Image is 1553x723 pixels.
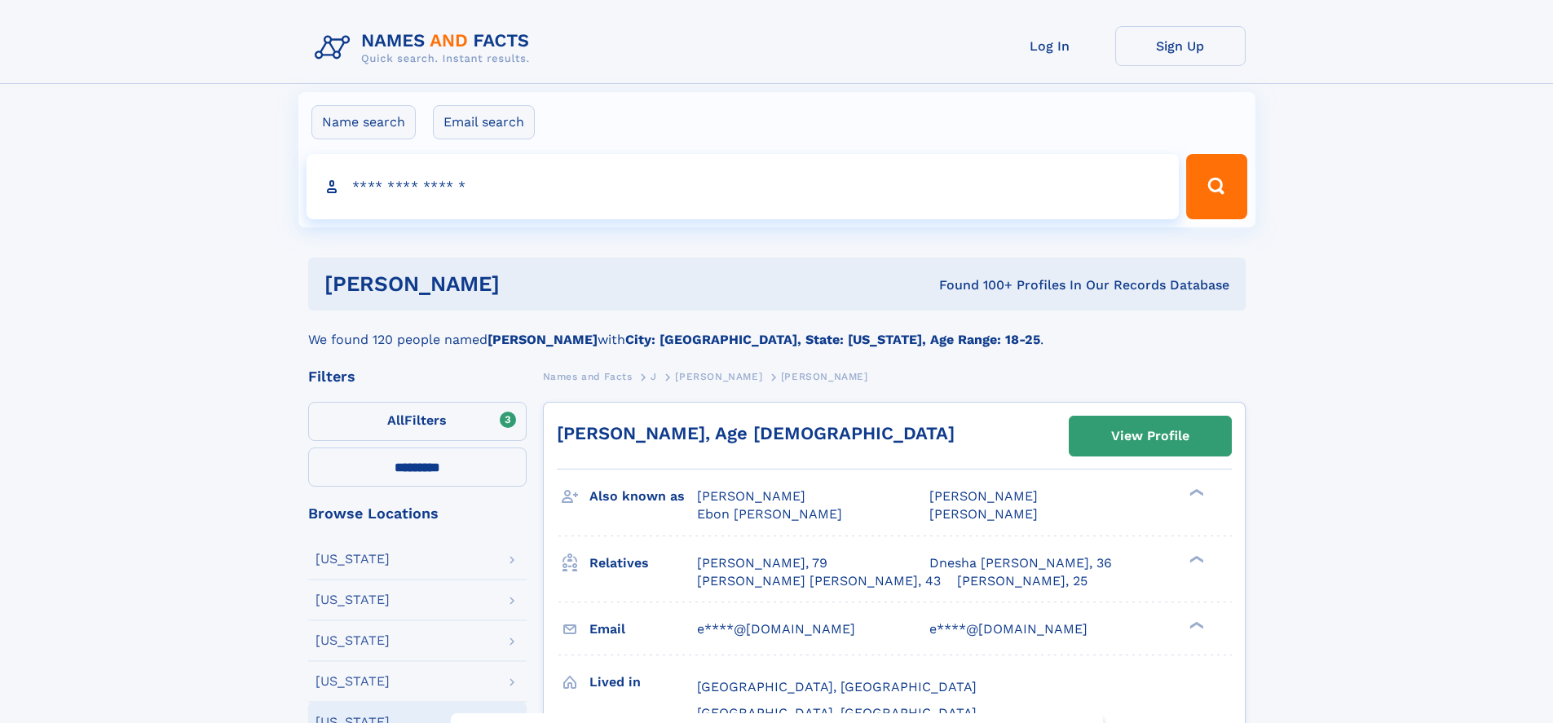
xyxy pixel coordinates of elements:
[1111,417,1189,455] div: View Profile
[589,483,697,510] h3: Also known as
[697,554,827,572] a: [PERSON_NAME], 79
[315,634,390,647] div: [US_STATE]
[324,274,720,294] h1: [PERSON_NAME]
[589,549,697,577] h3: Relatives
[1115,26,1246,66] a: Sign Up
[308,26,543,70] img: Logo Names and Facts
[315,675,390,688] div: [US_STATE]
[308,311,1246,350] div: We found 120 people named with .
[929,488,1038,504] span: [PERSON_NAME]
[557,423,955,443] a: [PERSON_NAME], Age [DEMOGRAPHIC_DATA]
[433,105,535,139] label: Email search
[1186,154,1246,219] button: Search Button
[675,366,762,386] a: [PERSON_NAME]
[1185,553,1205,564] div: ❯
[311,105,416,139] label: Name search
[625,332,1040,347] b: City: [GEOGRAPHIC_DATA], State: [US_STATE], Age Range: 18-25
[697,705,977,721] span: [GEOGRAPHIC_DATA], [GEOGRAPHIC_DATA]
[719,276,1229,294] div: Found 100+ Profiles In Our Records Database
[1185,619,1205,630] div: ❯
[308,402,527,441] label: Filters
[929,554,1112,572] a: Dnesha [PERSON_NAME], 36
[589,668,697,696] h3: Lived in
[308,369,527,384] div: Filters
[697,488,805,504] span: [PERSON_NAME]
[387,412,404,428] span: All
[1070,417,1231,456] a: View Profile
[1185,487,1205,498] div: ❯
[697,506,842,522] span: Ebon [PERSON_NAME]
[543,366,633,386] a: Names and Facts
[315,593,390,606] div: [US_STATE]
[651,371,657,382] span: J
[697,679,977,694] span: [GEOGRAPHIC_DATA], [GEOGRAPHIC_DATA]
[308,506,527,521] div: Browse Locations
[957,572,1088,590] a: [PERSON_NAME], 25
[781,371,868,382] span: [PERSON_NAME]
[315,553,390,566] div: [US_STATE]
[929,506,1038,522] span: [PERSON_NAME]
[488,332,598,347] b: [PERSON_NAME]
[697,572,941,590] a: [PERSON_NAME] [PERSON_NAME], 43
[307,154,1180,219] input: search input
[589,615,697,643] h3: Email
[985,26,1115,66] a: Log In
[651,366,657,386] a: J
[675,371,762,382] span: [PERSON_NAME]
